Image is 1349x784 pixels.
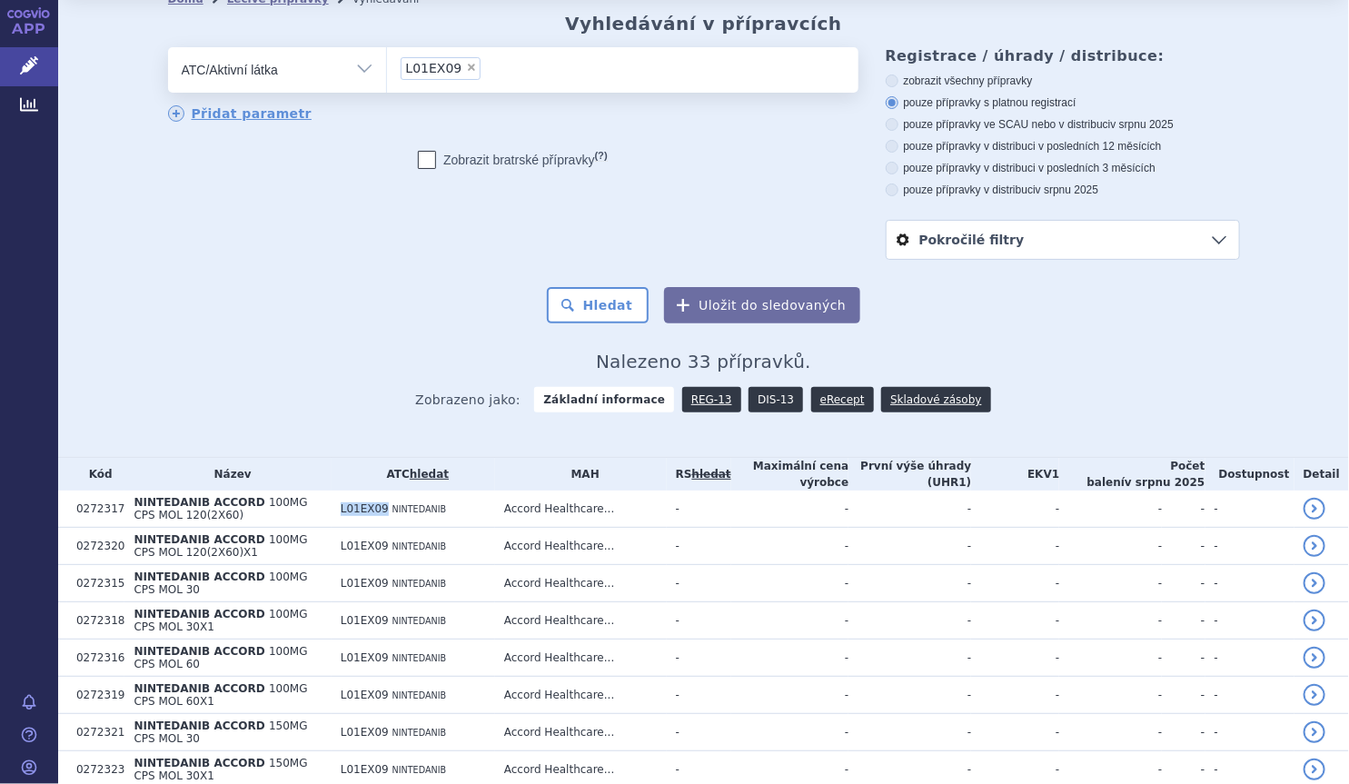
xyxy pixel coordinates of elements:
[547,287,650,323] button: Hledat
[1304,721,1325,743] a: detail
[667,714,731,751] td: -
[887,221,1239,259] a: Pokročilé filtry
[1205,491,1294,528] td: -
[971,491,1059,528] td: -
[341,651,389,664] span: L01EX09
[886,139,1240,154] label: pouze přípravky v distribuci v posledních 12 měsících
[596,351,811,372] span: Nalezeno 33 přípravků.
[1304,684,1325,706] a: detail
[886,183,1240,197] label: pouze přípravky v distribuci
[1304,759,1325,780] a: detail
[1111,118,1174,131] span: v srpnu 2025
[565,13,842,35] h2: Vyhledávání v přípravcích
[1304,572,1325,594] a: detail
[1036,184,1098,196] span: v srpnu 2025
[67,677,124,714] td: 0272319
[1162,677,1205,714] td: -
[495,602,667,640] td: Accord Healthcare...
[811,387,874,412] a: eRecept
[67,714,124,751] td: 0272321
[731,528,849,565] td: -
[1304,610,1325,631] a: detail
[731,565,849,602] td: -
[1059,714,1162,751] td: -
[392,653,446,663] span: NINTEDANIB
[495,528,667,565] td: Accord Healthcare...
[848,640,971,677] td: -
[1205,565,1294,602] td: -
[1205,458,1294,491] th: Dostupnost
[1059,491,1162,528] td: -
[692,468,731,481] a: vyhledávání neobsahuje žádnou platnou referenční skupinu
[1205,528,1294,565] td: -
[67,565,124,602] td: 0272315
[134,757,307,782] span: 150MG CPS MOL 30X1
[848,458,971,491] th: První výše úhrady (UHR1)
[886,47,1240,65] h3: Registrace / úhrady / distribuce:
[410,468,449,481] a: hledat
[134,757,264,769] span: NINTEDANIB ACCORD
[341,577,389,590] span: L01EX09
[1162,528,1205,565] td: -
[848,565,971,602] td: -
[971,602,1059,640] td: -
[67,528,124,565] td: 0272320
[1205,640,1294,677] td: -
[667,640,731,677] td: -
[731,458,849,491] th: Maximální cena výrobce
[341,540,389,552] span: L01EX09
[134,645,264,658] span: NINTEDANIB ACCORD
[886,95,1240,110] label: pouze přípravky s platnou registrací
[392,616,446,626] span: NINTEDANIB
[134,571,307,596] span: 100MG CPS MOL 30
[1205,677,1294,714] td: -
[692,468,731,481] del: hledat
[1162,602,1205,640] td: -
[67,602,124,640] td: 0272318
[134,719,264,732] span: NINTEDANIB ACCORD
[134,608,307,633] span: 100MG CPS MOL 30X1
[406,62,462,74] span: L01EX09
[495,677,667,714] td: Accord Healthcare...
[848,602,971,640] td: -
[418,151,608,169] label: Zobrazit bratrské přípravky
[1059,458,1205,491] th: Počet balení
[392,579,446,589] span: NINTEDANIB
[1205,602,1294,640] td: -
[848,491,971,528] td: -
[667,458,731,491] th: RS
[731,714,849,751] td: -
[134,496,307,521] span: 100MG CPS MOL 120(2X60)
[667,491,731,528] td: -
[848,714,971,751] td: -
[667,528,731,565] td: -
[971,714,1059,751] td: -
[168,105,312,122] a: Přidat parametr
[1162,714,1205,751] td: -
[392,541,446,551] span: NINTEDANIB
[971,640,1059,677] td: -
[848,528,971,565] td: -
[731,640,849,677] td: -
[495,640,667,677] td: Accord Healthcare...
[971,677,1059,714] td: -
[1125,476,1205,489] span: v srpnu 2025
[495,714,667,751] td: Accord Healthcare...
[341,502,389,515] span: L01EX09
[415,387,521,412] span: Zobrazeno jako:
[731,677,849,714] td: -
[1059,565,1162,602] td: -
[881,387,990,412] a: Skladové zásoby
[682,387,741,412] a: REG-13
[1304,647,1325,669] a: detail
[1304,498,1325,520] a: detail
[1059,528,1162,565] td: -
[664,287,860,323] button: Uložit do sledovaných
[134,682,264,695] span: NINTEDANIB ACCORD
[124,458,331,491] th: Název
[1162,491,1205,528] td: -
[67,458,124,491] th: Kód
[1059,677,1162,714] td: -
[495,458,667,491] th: MAH
[971,565,1059,602] td: -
